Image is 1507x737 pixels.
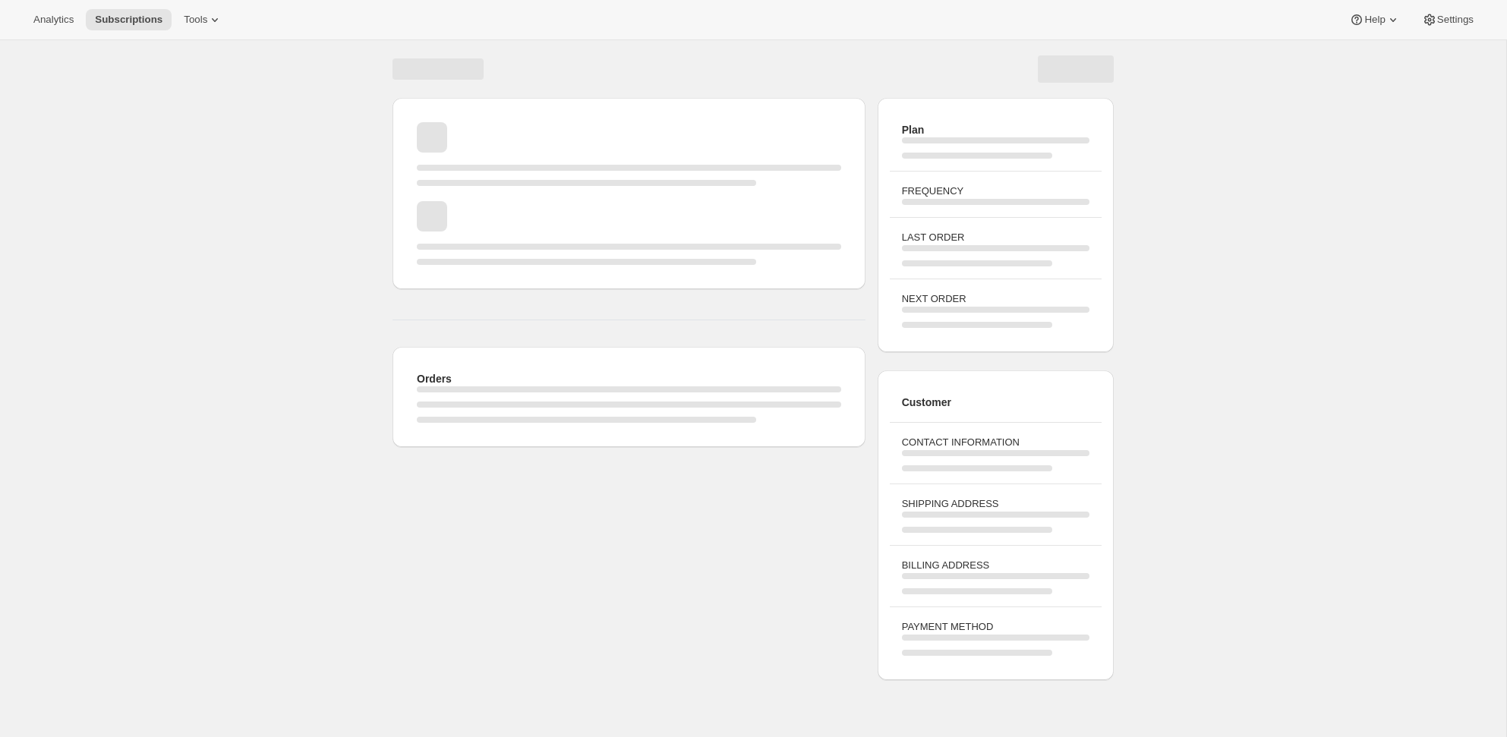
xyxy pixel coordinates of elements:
h2: Plan [902,122,1089,137]
button: Help [1340,9,1409,30]
h3: CONTACT INFORMATION [902,435,1089,450]
button: Analytics [24,9,83,30]
span: Analytics [33,14,74,26]
h3: LAST ORDER [902,230,1089,245]
h2: Orders [417,371,841,386]
button: Settings [1413,9,1483,30]
h3: PAYMENT METHOD [902,619,1089,635]
h2: Customer [902,395,1089,410]
h3: SHIPPING ADDRESS [902,496,1089,512]
div: Page loading [374,40,1132,686]
span: Subscriptions [95,14,162,26]
button: Subscriptions [86,9,172,30]
span: Tools [184,14,207,26]
h3: NEXT ORDER [902,291,1089,307]
button: Tools [175,9,232,30]
span: Settings [1437,14,1474,26]
h3: FREQUENCY [902,184,1089,199]
span: Help [1364,14,1385,26]
h3: BILLING ADDRESS [902,558,1089,573]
